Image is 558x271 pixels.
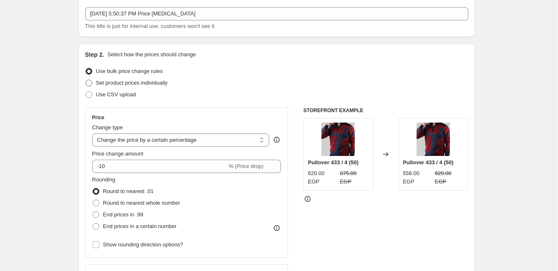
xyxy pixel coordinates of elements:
[85,7,468,20] input: 30% off holiday sale
[92,114,104,121] h3: Price
[103,223,177,229] span: End prices in a certain number
[85,23,215,29] span: This title is just for internal use, customers won't see it
[92,160,227,173] input: -15
[321,123,355,156] img: IMG_7046_1_1_80x.jpg
[103,200,180,206] span: Round to nearest whole number
[403,169,432,186] div: 558.00 EGP
[435,169,464,186] strike: 620.00 EGP
[403,159,453,166] span: Pullover 433 / 4 (50)
[340,169,369,186] strike: 875.00 EGP
[103,188,154,194] span: Round to nearest .01
[308,169,337,186] div: 620.00 EGP
[92,176,116,183] span: Rounding
[273,135,281,144] div: help
[92,124,123,130] span: Change type
[229,163,263,169] span: % (Price drop)
[308,159,359,166] span: Pullover 433 / 4 (50)
[107,50,196,59] p: Select how the prices should change
[103,241,183,248] span: Show rounding direction options?
[417,123,450,156] img: IMG_7046_1_1_80x.jpg
[96,80,168,86] span: Set product prices individually
[96,91,136,98] span: Use CSV upload
[96,68,163,74] span: Use bulk price change rules
[303,107,468,114] h6: STOREFRONT EXAMPLE
[85,50,104,59] h2: Step 2.
[92,151,144,157] span: Price change amount
[103,211,144,218] span: End prices in .99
